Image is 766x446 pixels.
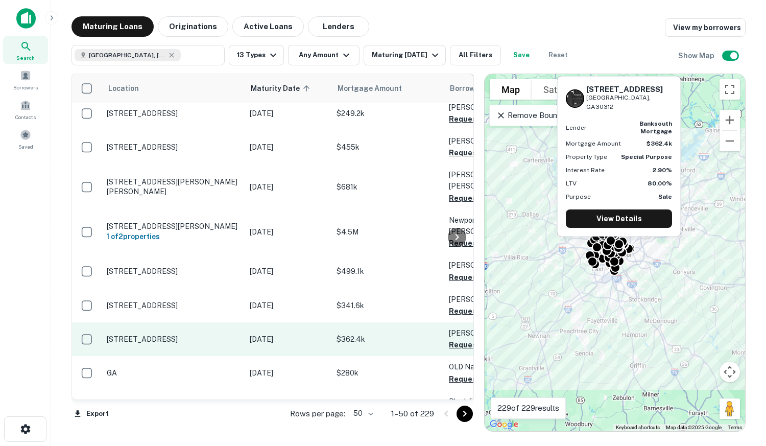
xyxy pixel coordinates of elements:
[728,425,742,430] a: Terms
[107,368,240,378] p: GA
[639,120,672,134] strong: banksouth mortgage
[338,82,415,95] span: Mortgage Amount
[485,74,745,431] div: 0 0
[250,226,326,238] p: [DATE]
[107,335,240,344] p: [STREET_ADDRESS]
[496,109,572,122] p: Remove Boundary
[107,143,240,152] p: [STREET_ADDRESS]
[158,16,228,37] button: Originations
[621,153,672,160] strong: Special Purpose
[349,406,375,421] div: 50
[107,267,240,276] p: [STREET_ADDRESS]
[658,193,672,200] strong: Sale
[16,54,35,62] span: Search
[250,142,326,153] p: [DATE]
[290,408,345,420] p: Rows per page:
[337,300,439,311] p: $341.6k
[715,364,766,413] iframe: Chat Widget
[337,226,439,238] p: $4.5M
[450,45,501,65] button: All Filters
[566,166,605,175] p: Interest Rate
[331,74,444,103] th: Mortgage Amount
[3,66,48,93] a: Borrowers
[107,109,240,118] p: [STREET_ADDRESS]
[15,113,36,121] span: Contacts
[3,96,48,123] a: Contacts
[337,181,439,193] p: $681k
[487,418,521,431] img: Google
[372,49,441,61] div: Maturing [DATE]
[232,16,304,37] button: Active Loans
[457,406,473,422] button: Go to next page
[364,45,446,65] button: Maturing [DATE]
[337,108,439,119] p: $249.2k
[566,192,591,201] p: Purpose
[337,334,439,345] p: $362.4k
[337,266,439,277] p: $499.1k
[251,82,313,95] span: Maturity Date
[107,301,240,310] p: [STREET_ADDRESS]
[648,180,672,187] strong: 80.00%
[71,16,154,37] button: Maturing Loans
[245,74,331,103] th: Maturity Date
[678,50,716,61] h6: Show Map
[487,418,521,431] a: Open this area in Google Maps (opens a new window)
[308,16,369,37] button: Lenders
[102,74,245,103] th: Location
[13,83,38,91] span: Borrowers
[532,79,588,100] button: Show satellite imagery
[337,367,439,379] p: $280k
[647,140,672,147] strong: $362.4k
[566,152,607,161] p: Property Type
[566,209,672,228] a: View Details
[566,123,587,132] p: Lender
[337,142,439,153] p: $455k
[720,131,740,151] button: Zoom out
[107,222,240,231] p: [STREET_ADDRESS][PERSON_NAME]
[653,167,672,174] strong: 2.90%
[18,143,33,151] span: Saved
[666,425,722,430] span: Map data ©2025 Google
[250,334,326,345] p: [DATE]
[250,181,326,193] p: [DATE]
[89,51,165,60] span: [GEOGRAPHIC_DATA], [GEOGRAPHIC_DATA], [GEOGRAPHIC_DATA]
[108,82,139,95] span: Location
[720,79,740,100] button: Toggle fullscreen view
[616,424,660,431] button: Keyboard shortcuts
[3,125,48,153] a: Saved
[720,110,740,130] button: Zoom in
[720,362,740,382] button: Map camera controls
[444,74,556,103] th: Borrower Name
[566,139,621,148] p: Mortgage Amount
[490,79,532,100] button: Show street map
[71,406,111,421] button: Export
[566,179,577,188] p: LTV
[250,266,326,277] p: [DATE]
[586,85,672,94] h6: [STREET_ADDRESS]
[665,18,746,37] a: View my borrowers
[250,367,326,379] p: [DATE]
[288,45,360,65] button: Any Amount
[391,408,434,420] p: 1–50 of 229
[16,8,36,29] img: capitalize-icon.png
[542,45,574,65] button: Reset
[250,108,326,119] p: [DATE]
[107,231,240,242] h6: 1 of 2 properties
[586,93,672,112] p: [GEOGRAPHIC_DATA], GA30312
[229,45,284,65] button: 13 Types
[505,45,538,65] button: Save your search to get updates of matches that match your search criteria.
[250,300,326,311] p: [DATE]
[497,402,559,414] p: 229 of 229 results
[3,36,48,64] a: Search
[107,177,240,196] p: [STREET_ADDRESS][PERSON_NAME][PERSON_NAME]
